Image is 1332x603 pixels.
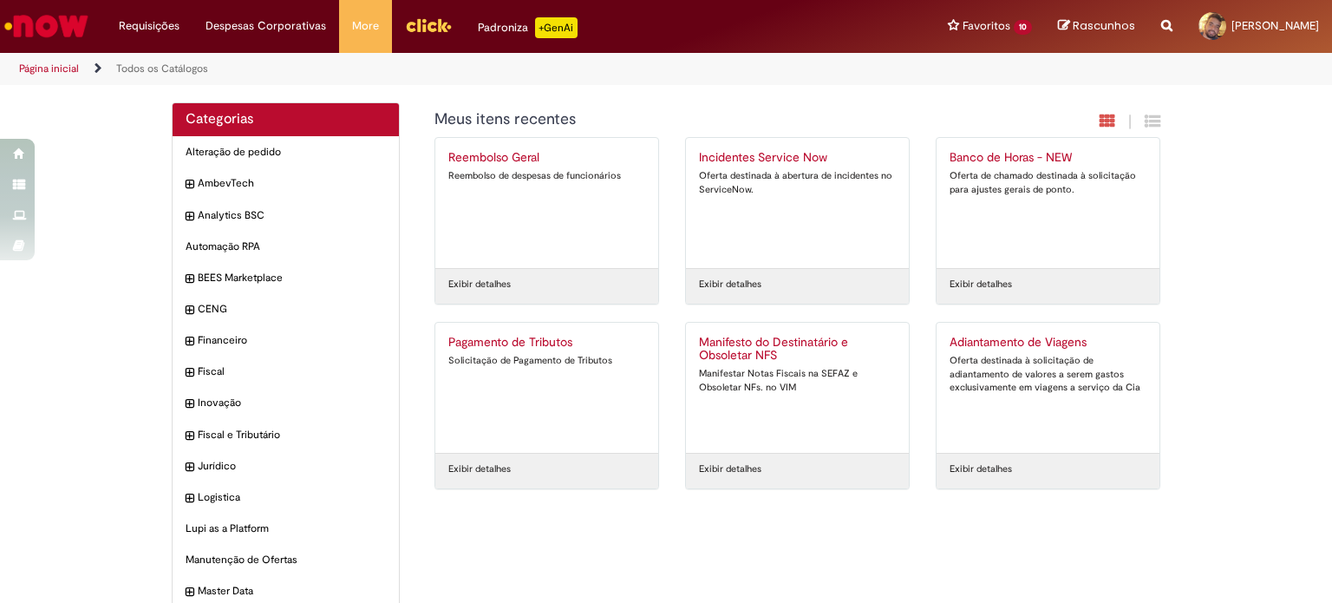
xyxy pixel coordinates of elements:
[405,12,452,38] img: click_logo_yellow_360x200.png
[13,53,875,85] ul: Trilhas de página
[434,111,973,128] h1: {"description":"","title":"Meus itens recentes"} Categoria
[937,138,1159,268] a: Banco de Horas - NEW Oferta de chamado destinada à solicitação para ajustes gerais de ponto.
[173,387,399,419] div: expandir categoria Inovação Inovação
[699,367,896,394] div: Manifestar Notas Fiscais na SEFAZ e Obsoletar NFs. no VIM
[173,513,399,545] div: Lupi as a Platform
[173,450,399,482] div: expandir categoria Jurídico Jurídico
[699,462,761,476] a: Exibir detalhes
[448,169,645,183] div: Reembolso de despesas de funcionários
[950,169,1146,196] div: Oferta de chamado destinada à solicitação para ajustes gerais de ponto.
[198,459,386,474] span: Jurídico
[2,9,91,43] img: ServiceNow
[173,482,399,514] div: expandir categoria Logistica Logistica
[186,333,193,351] i: expandir categoria Financeiro
[198,333,386,348] span: Financeiro
[19,62,79,75] a: Página inicial
[173,293,399,325] div: expandir categoria CENG CENG
[173,419,399,451] div: expandir categoria Fiscal e Tributário Fiscal e Tributário
[186,302,193,319] i: expandir categoria CENG
[448,278,511,292] a: Exibir detalhes
[198,208,386,223] span: Analytics BSC
[186,271,193,288] i: expandir categoria BEES Marketplace
[198,490,386,505] span: Logistica
[173,231,399,263] div: Automação RPA
[1231,18,1319,33] span: [PERSON_NAME]
[173,544,399,576] div: Manutenção de Ofertas
[950,336,1146,350] h2: Adiantamento de Viagens
[186,584,193,601] i: expandir categoria Master Data
[119,17,180,35] span: Requisições
[448,151,645,165] h2: Reembolso Geral
[448,354,645,368] div: Solicitação de Pagamento de Tributos
[198,302,386,317] span: CENG
[950,151,1146,165] h2: Banco de Horas - NEW
[950,278,1012,292] a: Exibir detalhes
[198,428,386,442] span: Fiscal e Tributário
[686,138,909,268] a: Incidentes Service Now Oferta destinada à abertura de incidentes no ServiceNow.
[448,336,645,350] h2: Pagamento de Tributos
[535,17,578,38] p: +GenAi
[1073,17,1135,34] span: Rascunhos
[186,490,193,508] i: expandir categoria Logistica
[1014,20,1032,35] span: 10
[186,364,193,382] i: expandir categoria Fiscal
[186,208,193,226] i: expandir categoria Analytics BSC
[186,176,193,193] i: expandir categoria AmbevTech
[352,17,379,35] span: More
[699,278,761,292] a: Exibir detalhes
[686,323,909,453] a: Manifesto do Destinatário e Obsoletar NFS Manifestar Notas Fiscais na SEFAZ e Obsoletar NFs. no VIM
[478,17,578,38] div: Padroniza
[198,396,386,410] span: Inovação
[198,584,386,599] span: Master Data
[186,145,386,160] span: Alteração de pedido
[950,462,1012,476] a: Exibir detalhes
[699,151,896,165] h2: Incidentes Service Now
[198,271,386,285] span: BEES Marketplace
[186,112,386,128] h2: Categorias
[206,17,326,35] span: Despesas Corporativas
[1100,113,1115,129] i: Exibição em cartão
[937,323,1159,453] a: Adiantamento de Viagens Oferta destinada à solicitação de adiantamento de valores a serem gastos ...
[1145,113,1160,129] i: Exibição de grade
[173,356,399,388] div: expandir categoria Fiscal Fiscal
[435,323,658,453] a: Pagamento de Tributos Solicitação de Pagamento de Tributos
[173,136,399,168] div: Alteração de pedido
[173,167,399,200] div: expandir categoria AmbevTech AmbevTech
[186,521,386,536] span: Lupi as a Platform
[699,336,896,364] h2: Manifesto do Destinatário e Obsoletar NFS
[173,324,399,357] div: expandir categoria Financeiro Financeiro
[1058,18,1135,35] a: Rascunhos
[186,553,386,567] span: Manutenção de Ofertas
[186,239,386,254] span: Automação RPA
[173,200,399,232] div: expandir categoria Analytics BSC Analytics BSC
[1128,112,1132,132] span: |
[699,169,896,196] div: Oferta destinada à abertura de incidentes no ServiceNow.
[435,138,658,268] a: Reembolso Geral Reembolso de despesas de funcionários
[173,262,399,294] div: expandir categoria BEES Marketplace BEES Marketplace
[448,462,511,476] a: Exibir detalhes
[198,364,386,379] span: Fiscal
[198,176,386,191] span: AmbevTech
[116,62,208,75] a: Todos os Catálogos
[186,428,193,445] i: expandir categoria Fiscal e Tributário
[186,396,193,413] i: expandir categoria Inovação
[186,459,193,476] i: expandir categoria Jurídico
[950,354,1146,395] div: Oferta destinada à solicitação de adiantamento de valores a serem gastos exclusivamente em viagen...
[963,17,1010,35] span: Favoritos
